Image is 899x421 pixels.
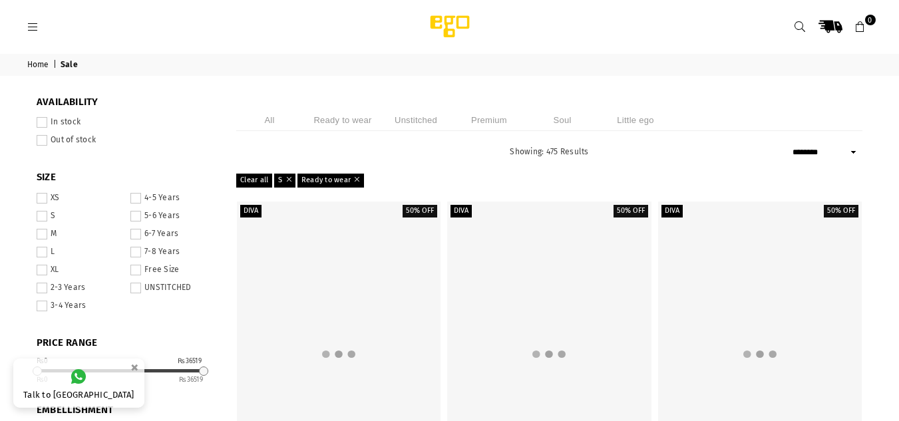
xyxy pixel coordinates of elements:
[27,60,51,70] a: Home
[789,15,812,39] a: Search
[37,265,122,275] label: XL
[450,205,472,217] label: Diva
[848,15,872,39] a: 0
[130,211,216,221] label: 5-6 Years
[236,174,272,187] a: Clear all
[179,376,203,384] ins: 36519
[130,193,216,204] label: 4-5 Years
[614,205,648,217] label: 50% off
[824,205,858,217] label: 50% off
[130,247,216,257] label: 7-8 Years
[21,21,45,31] a: Menu
[37,301,122,311] label: 3-4 Years
[61,60,80,70] span: Sale
[653,330,886,408] iframe: webpush-onsite
[383,109,449,131] li: Unstitched
[37,229,122,239] label: M
[126,356,142,378] button: ×
[37,337,216,350] span: PRICE RANGE
[529,109,596,131] li: Soul
[309,109,376,131] li: Ready to wear
[130,265,216,275] label: Free Size
[456,109,522,131] li: Premium
[236,109,303,131] li: All
[130,229,216,239] label: 6-7 Years
[17,54,882,76] nav: breadcrumbs
[37,193,122,204] label: XS
[510,147,588,156] span: Showing: 475 Results
[37,211,122,221] label: S
[37,283,122,293] label: 2-3 Years
[297,174,364,187] a: Ready to wear
[661,205,683,217] label: Diva
[178,358,202,364] div: ₨36519
[53,60,59,70] span: |
[37,96,216,109] span: Availability
[403,205,437,217] label: 50% off
[865,15,876,25] span: 0
[240,205,262,217] label: Diva
[393,13,506,40] img: Ego
[37,404,216,417] span: EMBELLISHMENT
[37,117,216,128] label: In stock
[37,171,216,184] span: SIZE
[602,109,669,131] li: Little ego
[274,174,295,187] a: S
[37,135,216,146] label: Out of stock
[37,247,122,257] label: L
[13,358,144,408] a: Talk to [GEOGRAPHIC_DATA]
[130,283,216,293] label: UNSTITCHED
